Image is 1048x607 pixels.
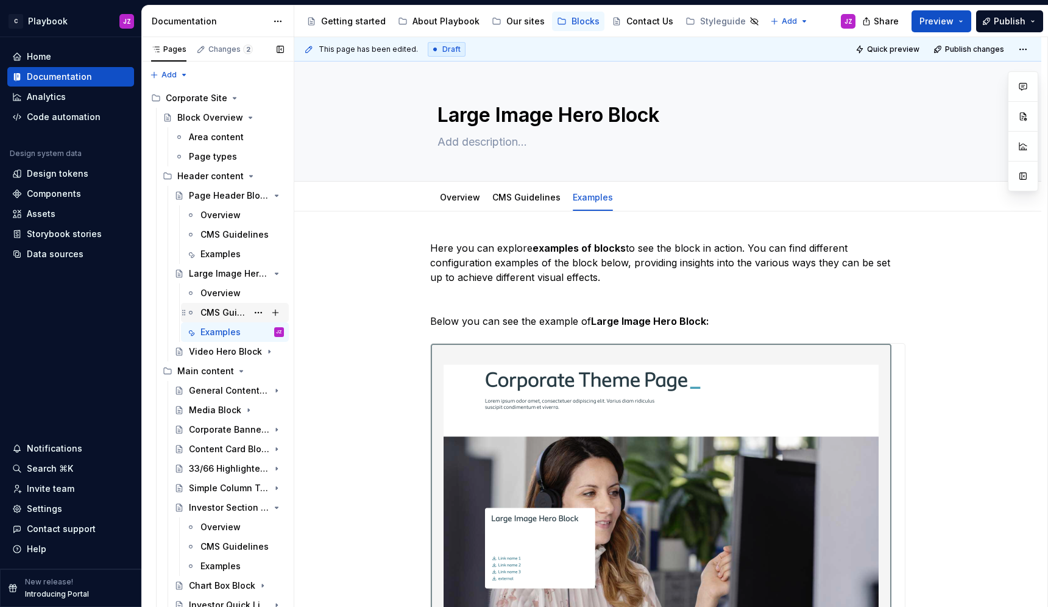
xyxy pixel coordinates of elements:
a: Data sources [7,244,134,264]
div: Documentation [152,15,267,27]
div: CMS Guidelines [200,541,269,553]
a: Video Hero Block [169,342,289,361]
a: Contact Us [607,12,678,31]
a: Getting started [302,12,391,31]
span: Preview [919,15,954,27]
div: Analytics [27,91,66,103]
a: Chart Box Block [169,576,289,595]
div: Data sources [27,248,83,260]
span: Add [161,70,177,80]
textarea: Large Image Hero Block [435,101,896,130]
div: Settings [27,503,62,515]
div: Our sites [506,15,545,27]
div: Header content [158,166,289,186]
a: Assets [7,204,134,224]
div: C [9,14,23,29]
div: Contact Us [626,15,673,27]
div: Help [27,543,46,555]
span: Publish changes [945,44,1004,54]
div: Invite team [27,483,74,495]
div: Overview [200,209,241,221]
div: Overview [200,287,241,299]
p: Introducing Portal [25,589,89,599]
div: JZ [844,16,852,26]
div: CMS Guidelines [487,184,565,210]
a: Large Image Hero Block [169,264,289,283]
div: Changes [208,44,253,54]
span: Draft [442,44,461,54]
button: Publish changes [930,41,1010,58]
div: CMS Guidelines [200,229,269,241]
a: CMS Guidelines [181,303,289,322]
div: Area content [189,131,244,143]
a: Storybook stories [7,224,134,244]
div: Components [27,188,81,200]
span: Share [874,15,899,27]
button: Preview [912,10,971,32]
div: Investor Section Block [189,502,269,514]
a: Examples [181,556,289,576]
div: Corporate Site [166,92,227,104]
div: Corporate Site [146,88,289,108]
div: Video Hero Block [189,346,262,358]
button: Publish [976,10,1043,32]
a: Page types [169,147,289,166]
div: JZ [123,16,131,26]
a: CMS Guidelines [181,537,289,556]
div: Simple Column Table Block [189,482,269,494]
div: Large Image Hero Block [189,268,269,280]
a: Overview [181,205,289,225]
div: Assets [27,208,55,220]
div: Blocks [572,15,600,27]
div: Main content [158,361,289,381]
div: Contact support [27,523,96,535]
a: Our sites [487,12,550,31]
div: Examples [200,326,241,338]
span: 2 [243,44,253,54]
button: Add [146,66,192,83]
a: Examples [573,192,613,202]
a: Examples [181,244,289,264]
div: Search ⌘K [27,463,73,475]
a: Overview [440,192,480,202]
button: Notifications [7,439,134,458]
div: Page types [189,151,237,163]
div: Main content [177,365,234,377]
div: Examples [200,560,241,572]
div: Page Header Block [189,190,269,202]
div: Getting started [321,15,386,27]
button: Share [856,10,907,32]
div: Design tokens [27,168,88,180]
a: Area content [169,127,289,147]
div: Corporate Banner Block [189,424,269,436]
span: Quick preview [867,44,919,54]
p: Below you can see the example of [430,314,905,328]
div: Page tree [302,9,764,34]
a: Block Overview [158,108,289,127]
div: Notifications [27,442,82,455]
div: Home [27,51,51,63]
p: New release! [25,577,73,587]
a: Media Block [169,400,289,420]
a: CMS Guidelines [492,192,561,202]
span: This page has been edited. [319,44,418,54]
a: CMS Guidelines [181,225,289,244]
a: Code automation [7,107,134,127]
div: Chart Box Block [189,580,255,592]
a: Invite team [7,479,134,499]
a: Design tokens [7,164,134,183]
div: JZ [276,326,282,338]
strong: Large Image Hero Block: [591,315,709,327]
div: Media Block [189,404,241,416]
a: Corporate Banner Block [169,420,289,439]
strong: examples of blocks [533,242,626,254]
div: Overview [435,184,485,210]
span: Add [782,16,797,26]
div: Design system data [10,149,82,158]
a: Content Card Block [169,439,289,459]
div: Block Overview [177,112,243,124]
button: Contact support [7,519,134,539]
a: Overview [181,517,289,537]
a: Documentation [7,67,134,87]
a: About Playbook [393,12,484,31]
